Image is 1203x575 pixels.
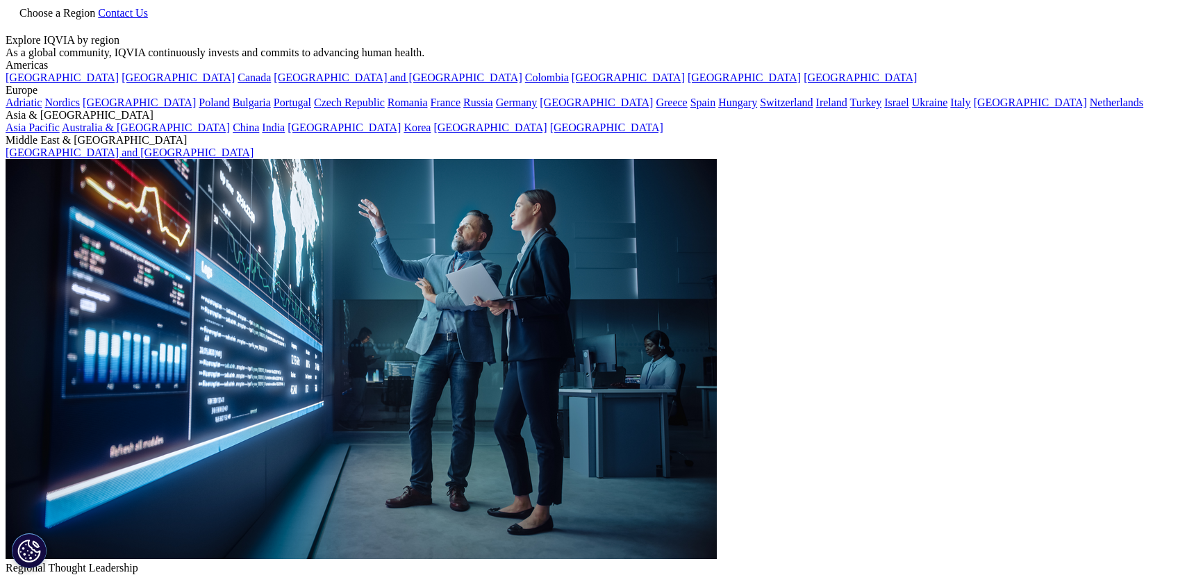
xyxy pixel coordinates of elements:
[274,72,522,83] a: [GEOGRAPHIC_DATA] and [GEOGRAPHIC_DATA]
[314,97,385,108] a: Czech Republic
[6,84,1197,97] div: Europe
[912,97,948,108] a: Ukraine
[690,97,715,108] a: Spain
[62,122,230,133] a: Australia & [GEOGRAPHIC_DATA]
[262,122,285,133] a: India
[404,122,431,133] a: Korea
[98,7,148,19] a: Contact Us
[6,134,1197,147] div: Middle East & [GEOGRAPHIC_DATA]
[44,97,80,108] a: Nordics
[288,122,401,133] a: [GEOGRAPHIC_DATA]
[850,97,882,108] a: Turkey
[6,97,42,108] a: Adriatic
[6,147,254,158] a: [GEOGRAPHIC_DATA] and [GEOGRAPHIC_DATA]
[431,97,461,108] a: France
[816,97,847,108] a: Ireland
[525,72,569,83] a: Colombia
[540,97,653,108] a: [GEOGRAPHIC_DATA]
[6,47,1197,59] div: As a global community, IQVIA continuously invests and commits to advancing human health.
[6,59,1197,72] div: Americas
[6,109,1197,122] div: Asia & [GEOGRAPHIC_DATA]
[6,122,60,133] a: Asia Pacific
[496,97,538,108] a: Germany
[718,97,757,108] a: Hungary
[19,7,95,19] span: Choose a Region
[974,97,1087,108] a: [GEOGRAPHIC_DATA]
[884,97,909,108] a: Israel
[388,97,428,108] a: Romania
[572,72,685,83] a: [GEOGRAPHIC_DATA]
[233,122,259,133] a: China
[233,97,271,108] a: Bulgaria
[199,97,229,108] a: Poland
[550,122,663,133] a: [GEOGRAPHIC_DATA]
[12,533,47,568] button: Sütik beállítása
[656,97,687,108] a: Greece
[1090,97,1143,108] a: Netherlands
[433,122,547,133] a: [GEOGRAPHIC_DATA]
[6,159,717,559] img: 2093_analyzing-data-using-big-screen-display-and-laptop.png
[688,72,801,83] a: [GEOGRAPHIC_DATA]
[6,72,119,83] a: [GEOGRAPHIC_DATA]
[83,97,196,108] a: [GEOGRAPHIC_DATA]
[463,97,493,108] a: Russia
[950,97,970,108] a: Italy
[760,97,813,108] a: Switzerland
[6,562,1197,574] div: Regional Thought Leadership
[238,72,271,83] a: Canada
[122,72,235,83] a: [GEOGRAPHIC_DATA]
[274,97,311,108] a: Portugal
[6,34,1197,47] div: Explore IQVIA by region
[804,72,917,83] a: [GEOGRAPHIC_DATA]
